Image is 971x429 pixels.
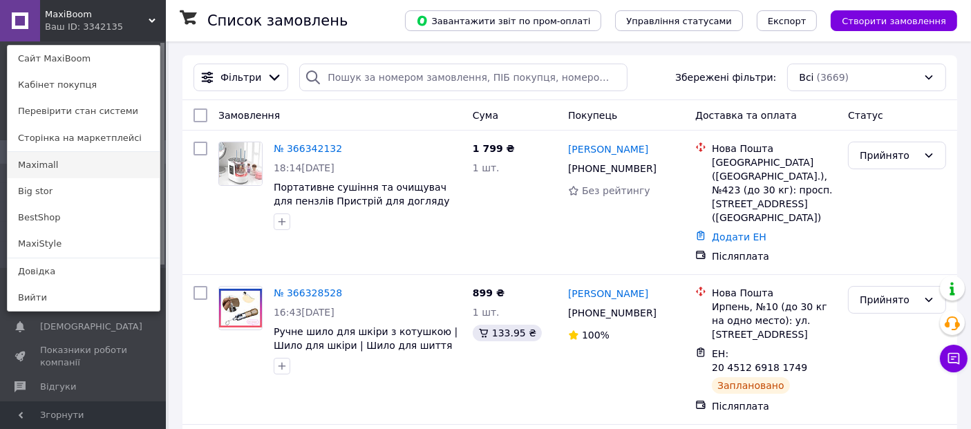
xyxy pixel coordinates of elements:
[675,70,776,84] span: Збережені фільтри:
[218,110,280,121] span: Замовлення
[274,307,334,318] span: 16:43[DATE]
[842,16,946,26] span: Створити замовлення
[860,148,918,163] div: Прийнято
[848,110,883,121] span: Статус
[695,110,797,121] span: Доставка та оплата
[712,300,837,341] div: Ирпень, №10 (до 30 кг на одно место): ул. [STREET_ADDRESS]
[40,321,142,333] span: [DEMOGRAPHIC_DATA]
[712,155,837,225] div: [GEOGRAPHIC_DATA] ([GEOGRAPHIC_DATA].), №423 (до 30 кг): просп. [STREET_ADDRESS] ([GEOGRAPHIC_DATA])
[40,344,128,369] span: Показники роботи компанії
[8,178,160,204] a: Big stor
[8,204,160,231] a: BestShop
[218,142,263,186] a: Фото товару
[582,330,610,341] span: 100%
[45,21,103,33] div: Ваш ID: 3342135
[405,10,601,31] button: Завантажити звіт по пром-оплаті
[219,289,262,327] img: Фото товару
[473,110,498,121] span: Cума
[568,142,648,156] a: [PERSON_NAME]
[712,142,837,155] div: Нова Пошта
[473,325,542,341] div: 133.95 ₴
[8,125,160,151] a: Сторінка на маркетплейсі
[712,348,807,373] span: ЕН: 20 4512 6918 1749
[40,381,76,393] span: Відгуки
[831,10,957,31] button: Створити замовлення
[565,159,659,178] div: [PHONE_NUMBER]
[712,399,837,413] div: Післяплата
[8,285,160,311] a: Вийти
[473,287,505,298] span: 899 ₴
[940,345,968,372] button: Чат з покупцем
[473,162,500,173] span: 1 шт.
[712,377,790,394] div: Заплановано
[860,292,918,307] div: Прийнято
[473,143,515,154] span: 1 799 ₴
[45,8,149,21] span: MaxiBoom
[8,258,160,285] a: Довідка
[626,16,732,26] span: Управління статусами
[615,10,743,31] button: Управління статусами
[712,286,837,300] div: Нова Пошта
[274,143,342,154] a: № 366342132
[218,286,263,330] a: Фото товару
[207,12,348,29] h1: Список замовлень
[219,142,262,185] img: Фото товару
[220,70,261,84] span: Фільтри
[565,303,659,323] div: [PHONE_NUMBER]
[473,307,500,318] span: 1 шт.
[8,72,160,98] a: Кабінет покупця
[416,15,590,27] span: Завантажити звіт по пром-оплаті
[817,72,849,83] span: (3669)
[799,70,813,84] span: Всі
[274,182,450,234] a: Портативне сушіння та очищувач для пензлів Пристрій для догляду за китицями 2 в 1 Швидке очищення...
[712,249,837,263] div: Післяплата
[8,231,160,257] a: MaxiStyle
[299,64,628,91] input: Пошук за номером замовлення, ПІБ покупця, номером телефону, Email, номером накладної
[8,152,160,178] a: Maximall
[274,162,334,173] span: 18:14[DATE]
[274,287,342,298] a: № 366328528
[8,46,160,72] a: Сайт MaxiBoom
[568,110,617,121] span: Покупець
[757,10,818,31] button: Експорт
[712,231,766,242] a: Додати ЕН
[8,98,160,124] a: Перевірити стан системи
[582,185,650,196] span: Без рейтингу
[568,287,648,301] a: [PERSON_NAME]
[274,326,458,379] a: Ручне шило для шкіри з котушкою | Шило для шкіри | Шило для шиття шкіри | Шило з отвором для шитт...
[768,16,807,26] span: Експорт
[817,15,957,26] a: Створити замовлення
